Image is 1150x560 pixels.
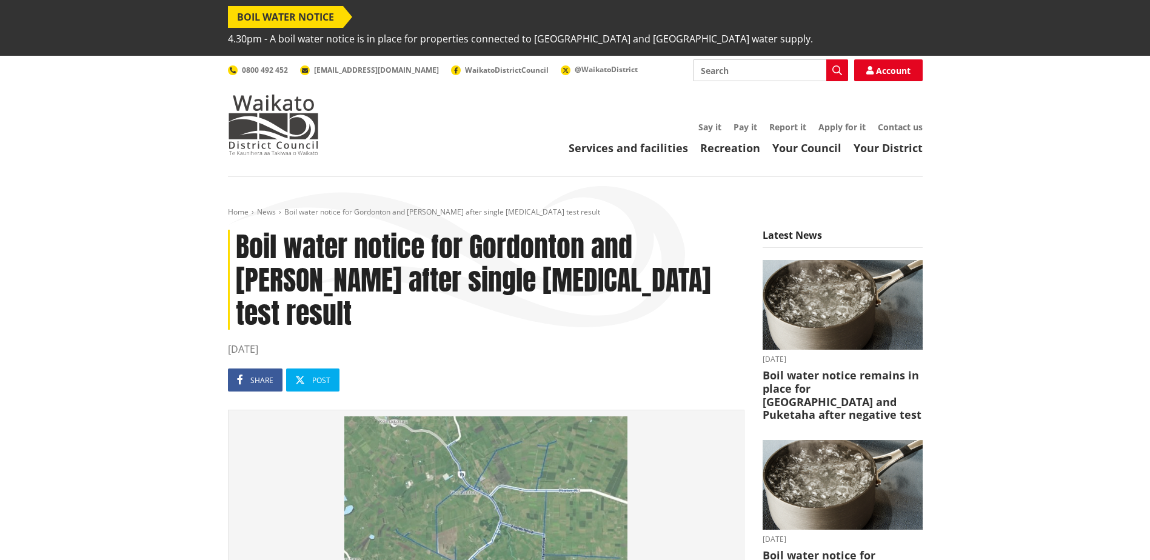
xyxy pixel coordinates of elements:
[854,59,923,81] a: Account
[284,207,600,217] span: Boil water notice for Gordonton and [PERSON_NAME] after single [MEDICAL_DATA] test result
[257,207,276,217] a: News
[228,207,923,218] nav: breadcrumb
[734,121,757,133] a: Pay it
[878,121,923,133] a: Contact us
[228,95,319,155] img: Waikato District Council - Te Kaunihera aa Takiwaa o Waikato
[698,121,721,133] a: Say it
[818,121,866,133] a: Apply for it
[228,230,744,330] h1: Boil water notice for Gordonton and [PERSON_NAME] after single [MEDICAL_DATA] test result
[700,141,760,155] a: Recreation
[763,536,923,543] time: [DATE]
[763,230,923,248] h5: Latest News
[465,65,549,75] span: WaikatoDistrictCouncil
[763,260,923,350] img: boil water notice
[250,375,273,385] span: Share
[693,59,848,81] input: Search input
[561,64,638,75] a: @WaikatoDistrict
[569,141,688,155] a: Services and facilities
[314,65,439,75] span: [EMAIL_ADDRESS][DOMAIN_NAME]
[772,141,841,155] a: Your Council
[228,368,282,392] a: Share
[228,207,249,217] a: Home
[228,65,288,75] a: 0800 492 452
[763,440,923,530] img: boil water notice
[300,65,439,75] a: [EMAIL_ADDRESS][DOMAIN_NAME]
[451,65,549,75] a: WaikatoDistrictCouncil
[228,28,813,50] span: 4.30pm - A boil water notice is in place for properties connected to [GEOGRAPHIC_DATA] and [GEOGR...
[228,342,744,356] time: [DATE]
[763,260,923,422] a: boil water notice gordonton puketaha [DATE] Boil water notice remains in place for [GEOGRAPHIC_DA...
[242,65,288,75] span: 0800 492 452
[769,121,806,133] a: Report it
[763,356,923,363] time: [DATE]
[575,64,638,75] span: @WaikatoDistrict
[312,375,330,385] span: Post
[763,369,923,421] h3: Boil water notice remains in place for [GEOGRAPHIC_DATA] and Puketaha after negative test
[854,141,923,155] a: Your District
[228,6,343,28] span: BOIL WATER NOTICE
[286,368,339,392] a: Post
